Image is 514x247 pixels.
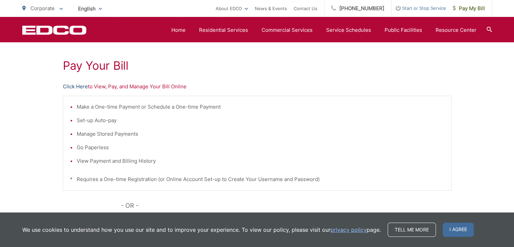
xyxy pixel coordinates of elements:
h1: Pay Your Bill [63,59,451,72]
span: English [73,3,107,15]
p: We use cookies to understand how you use our site and to improve your experience. To view our pol... [22,226,381,234]
span: Corporate [30,5,55,12]
span: Pay My Bill [453,4,485,13]
a: EDCD logo. Return to the homepage. [22,25,87,35]
li: Manage Stored Payments [77,130,444,138]
p: - OR - [121,201,451,211]
a: News & Events [255,4,287,13]
a: Service Schedules [326,26,371,34]
a: Resource Center [436,26,476,34]
a: About EDCO [216,4,248,13]
li: Set-up Auto-pay [77,116,444,125]
span: I agree [443,223,474,237]
li: Go Paperless [77,143,444,152]
p: to View, Pay, and Manage Your Bill Online [63,83,451,91]
li: View Payment and Billing History [77,157,444,165]
p: * Requires a One-time Registration (or Online Account Set-up to Create Your Username and Password) [70,175,444,183]
a: Tell me more [388,223,436,237]
a: Contact Us [294,4,317,13]
a: Click Here [63,83,88,91]
a: Public Facilities [385,26,422,34]
a: Home [171,26,186,34]
li: Make a One-time Payment or Schedule a One-time Payment [77,103,444,111]
a: privacy policy [331,226,367,234]
a: Residential Services [199,26,248,34]
a: Commercial Services [262,26,313,34]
